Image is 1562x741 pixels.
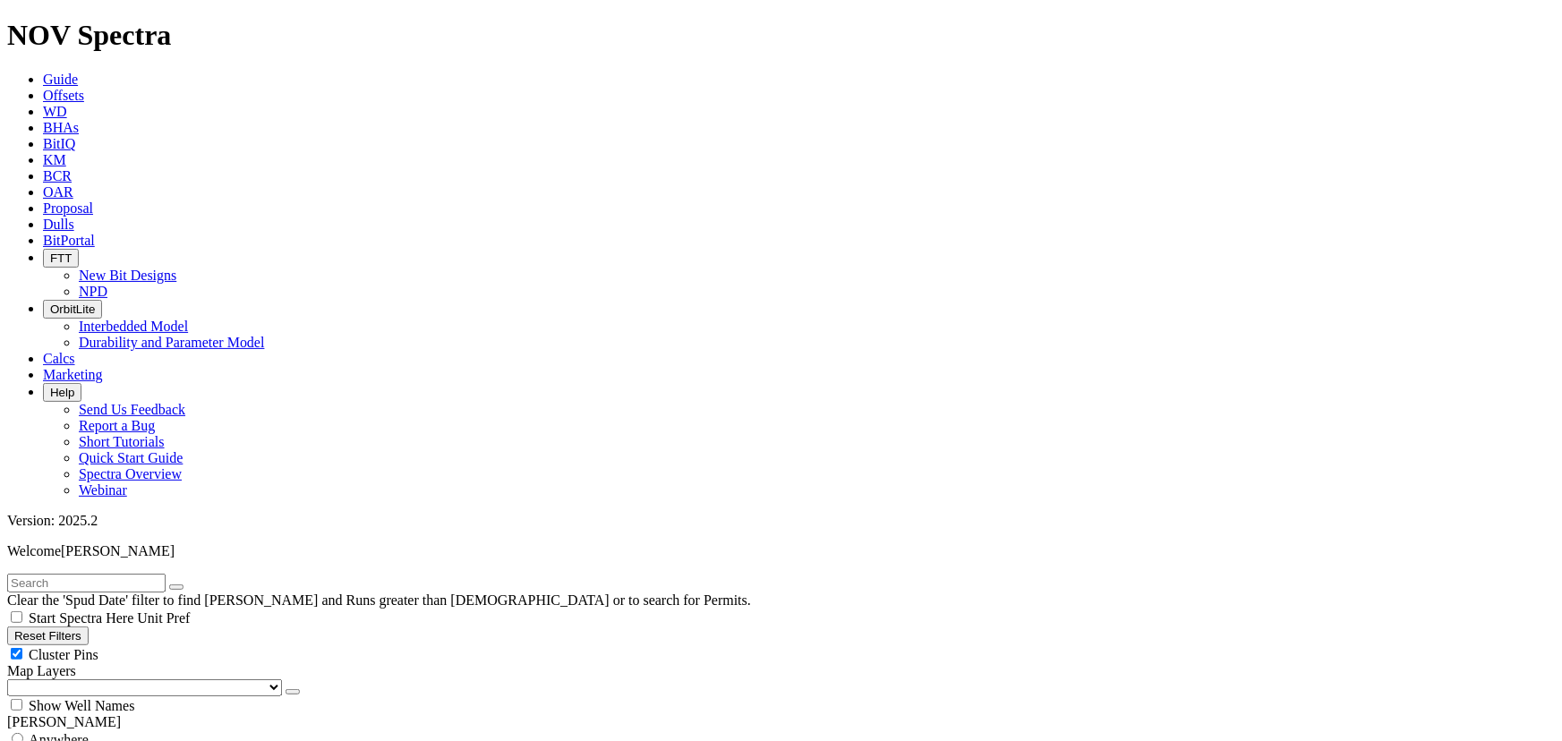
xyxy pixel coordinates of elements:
a: Short Tutorials [79,434,165,449]
a: NPD [79,284,107,299]
span: Help [50,386,74,399]
a: Report a Bug [79,418,155,433]
a: BitIQ [43,136,75,151]
a: Offsets [43,88,84,103]
span: Clear the 'Spud Date' filter to find [PERSON_NAME] and Runs greater than [DEMOGRAPHIC_DATA] or to... [7,592,751,608]
input: Start Spectra Here [11,611,22,623]
div: [PERSON_NAME] [7,714,1555,730]
a: WD [43,104,67,119]
span: Show Well Names [29,698,134,713]
a: Quick Start Guide [79,450,183,465]
button: FTT [43,249,79,268]
span: [PERSON_NAME] [61,543,175,558]
button: Reset Filters [7,626,89,645]
span: OrbitLite [50,302,95,316]
span: Map Layers [7,663,76,678]
div: Version: 2025.2 [7,513,1555,529]
input: Search [7,574,166,592]
a: BCR [43,168,72,183]
button: Help [43,383,81,402]
a: Calcs [43,351,75,366]
a: OAR [43,184,73,200]
a: Durability and Parameter Model [79,335,265,350]
a: Webinar [79,482,127,498]
button: OrbitLite [43,300,102,319]
p: Welcome [7,543,1555,559]
span: Start Spectra Here [29,610,133,626]
span: Cluster Pins [29,647,98,662]
span: FTT [50,251,72,265]
a: Marketing [43,367,103,382]
a: Send Us Feedback [79,402,185,417]
a: Interbedded Model [79,319,188,334]
span: Unit Pref [137,610,190,626]
a: Dulls [43,217,74,232]
a: BHAs [43,120,79,135]
a: Guide [43,72,78,87]
a: BitPortal [43,233,95,248]
a: KM [43,152,66,167]
h1: NOV Spectra [7,19,1555,52]
a: New Bit Designs [79,268,176,283]
a: Spectra Overview [79,466,182,481]
a: Proposal [43,200,93,216]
